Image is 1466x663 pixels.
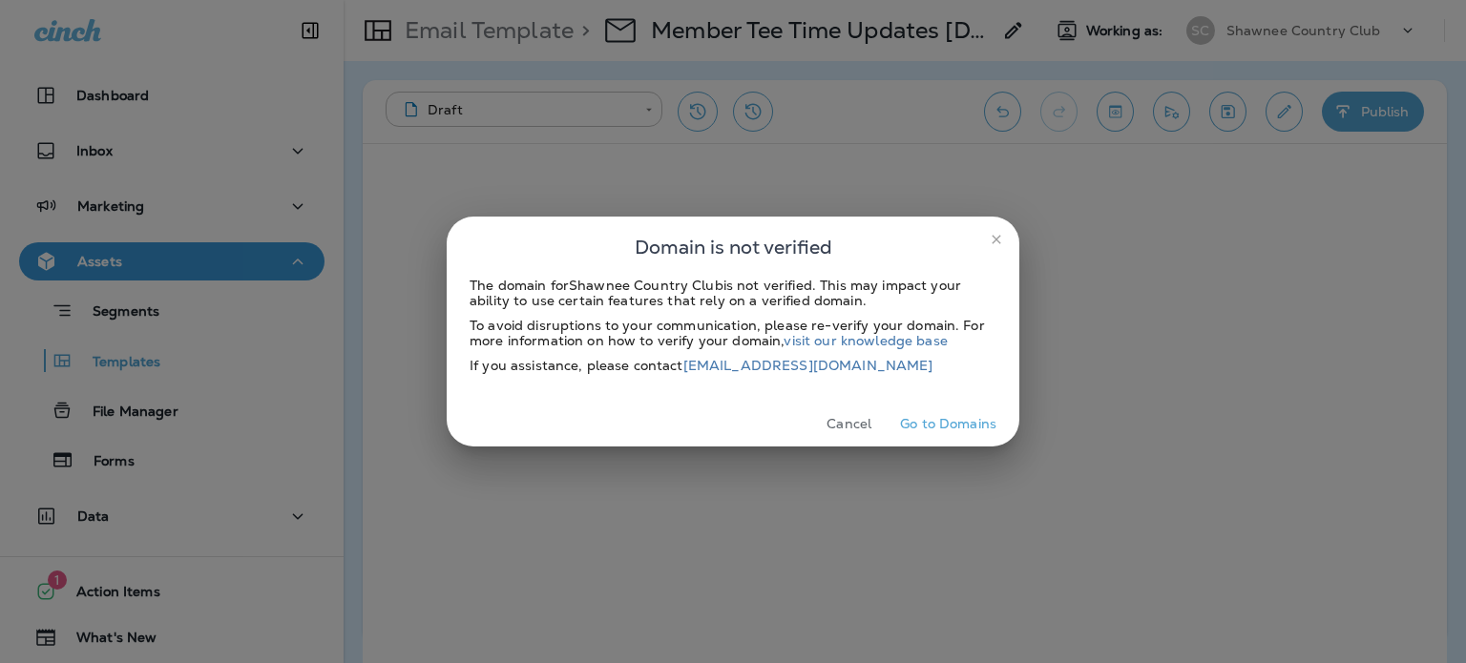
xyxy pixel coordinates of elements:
[784,332,947,349] a: visit our knowledge base
[470,358,996,373] div: If you assistance, please contact
[635,232,832,262] span: Domain is not verified
[892,409,1004,439] button: Go to Domains
[813,409,885,439] button: Cancel
[981,224,1012,255] button: close
[470,278,996,308] div: The domain for Shawnee Country Club is not verified. This may impact your ability to use certain ...
[470,318,996,348] div: To avoid disruptions to your communication, please re-verify your domain. For more information on...
[683,357,933,374] a: [EMAIL_ADDRESS][DOMAIN_NAME]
